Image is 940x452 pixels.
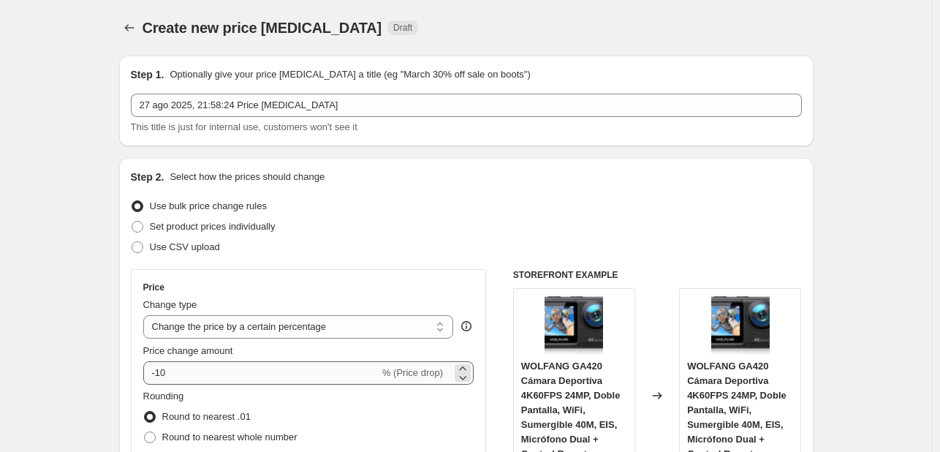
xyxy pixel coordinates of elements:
[150,221,276,232] span: Set product prices individually
[170,170,325,184] p: Select how the prices should change
[170,67,530,82] p: Optionally give your price [MEDICAL_DATA] a title (eg "March 30% off sale on boots")
[162,411,251,422] span: Round to nearest .01
[131,67,164,82] h2: Step 1.
[143,20,382,36] span: Create new price [MEDICAL_DATA]
[162,432,297,442] span: Round to nearest whole number
[143,345,233,356] span: Price change amount
[513,269,802,281] h6: STOREFRONT EXAMPLE
[143,299,197,310] span: Change type
[131,170,164,184] h2: Step 2.
[143,282,164,293] h3: Price
[131,94,802,117] input: 30% off holiday sale
[459,319,474,334] div: help
[545,296,603,355] img: 711T9EOsGoL_80x.jpg
[382,367,443,378] span: % (Price drop)
[143,361,379,385] input: -15
[143,391,184,402] span: Rounding
[119,18,140,38] button: Price change jobs
[393,22,412,34] span: Draft
[150,241,220,252] span: Use CSV upload
[131,121,357,132] span: This title is just for internal use, customers won't see it
[711,296,770,355] img: 711T9EOsGoL_80x.jpg
[150,200,267,211] span: Use bulk price change rules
